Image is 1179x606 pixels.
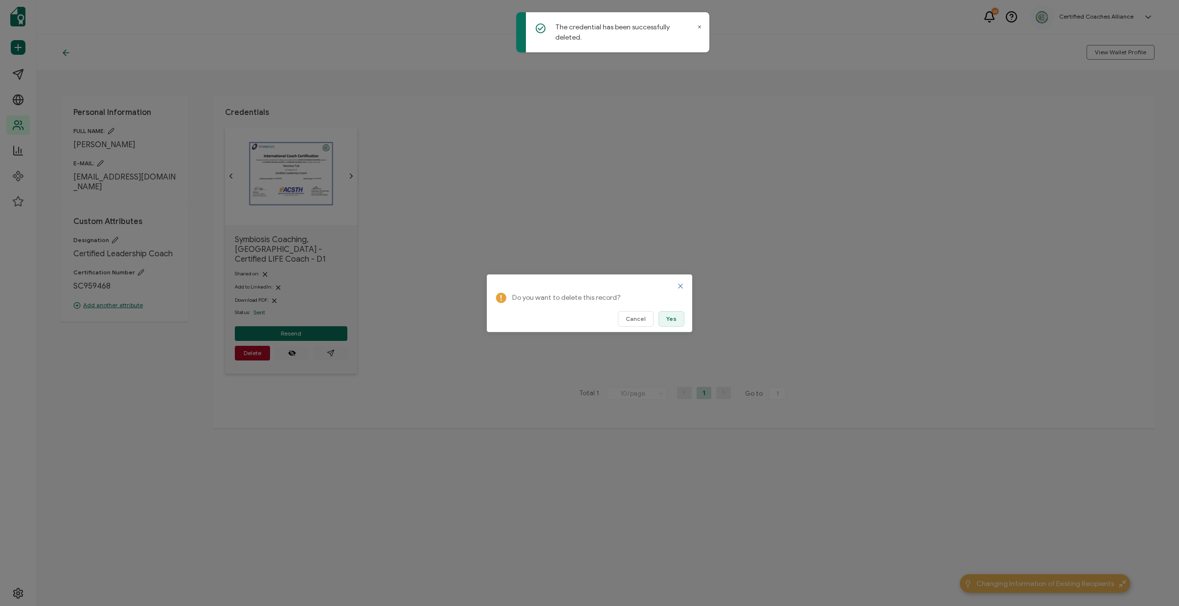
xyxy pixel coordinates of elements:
[677,282,684,290] button: Close
[555,22,695,43] p: The credential has been successfully deleted.
[666,316,677,322] span: Yes
[1130,559,1179,606] iframe: Chat Widget
[658,311,684,327] button: Yes
[626,316,646,322] span: Cancel
[512,292,679,304] p: Do you want to delete this record?
[618,311,654,327] button: Cancel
